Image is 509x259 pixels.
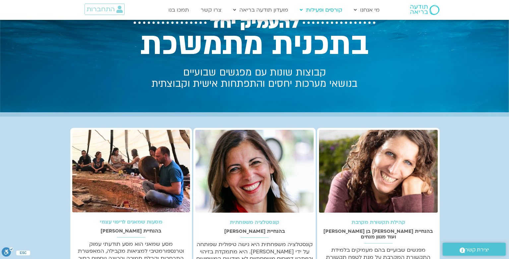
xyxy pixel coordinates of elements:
[165,4,192,16] a: תמכו בנו
[319,229,437,240] h2: בהנחיית [PERSON_NAME] בן [PERSON_NAME] ועוד מגוון מנחים
[350,4,383,16] a: מי אנחנו
[85,4,125,15] a: התחברות
[465,245,489,254] span: יצירת קשר
[351,219,405,226] a: קהילת תקשורת מקרבת
[410,5,439,15] img: תודעה בריאה
[87,6,115,13] span: התחברות
[230,4,291,16] a: מועדון תודעה בריאה
[195,229,314,234] h2: בהנחיית [PERSON_NAME]
[100,218,162,226] a: מסעות שמאנים לריפוי עצמי
[125,26,385,62] h2: בתכנית מתמשכת
[296,4,346,16] a: קורסים ופעילות
[125,67,385,89] h2: קבוצות שונות עם מפגשים שבועיים בנושאי מערכות יחסים והתפתחות אישית וקבוצתית
[197,4,225,16] a: צרו קשר
[443,243,506,256] a: יצירת קשר
[230,219,279,226] a: קונסטלציה משפחתית
[72,228,190,234] h2: בהנחיית [PERSON_NAME]
[210,13,299,32] span: להעמיק יחד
